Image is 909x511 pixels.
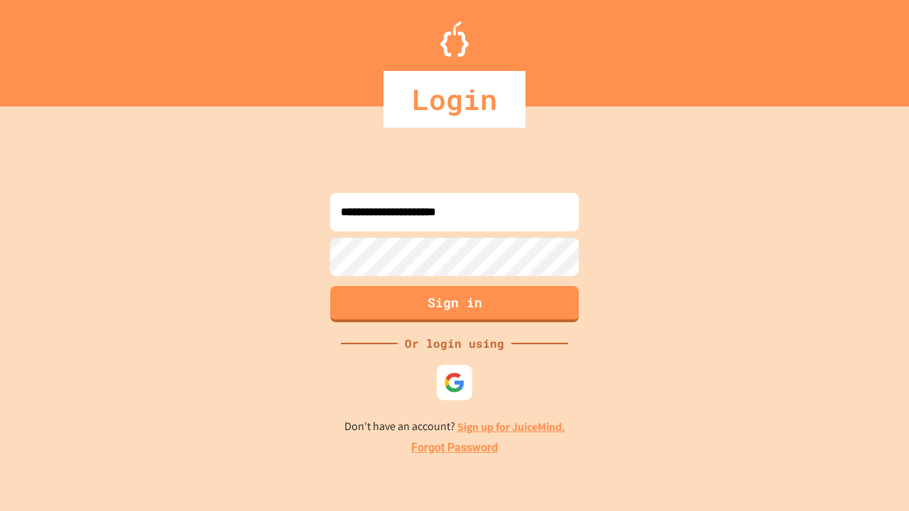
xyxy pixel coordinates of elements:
div: Login [383,71,526,128]
a: Forgot Password [411,439,498,456]
div: Or login using [398,335,511,352]
p: Don't have an account? [344,418,565,436]
button: Sign in [330,286,579,322]
img: google-icon.svg [444,372,465,393]
a: Sign up for JuiceMind. [457,419,565,434]
img: Logo.svg [440,21,469,57]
